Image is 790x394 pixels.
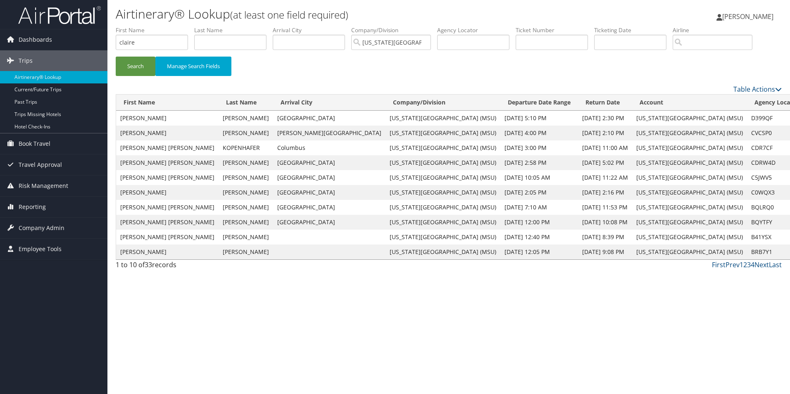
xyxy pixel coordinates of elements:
td: [PERSON_NAME] [PERSON_NAME] [116,140,219,155]
td: [DATE] 2:58 PM [500,155,578,170]
td: [US_STATE][GEOGRAPHIC_DATA] (MSU) [385,126,500,140]
span: Employee Tools [19,239,62,259]
span: Dashboards [19,29,52,50]
td: [US_STATE][GEOGRAPHIC_DATA] (MSU) [385,185,500,200]
td: [GEOGRAPHIC_DATA] [273,111,385,126]
label: Arrival City [273,26,351,34]
td: [US_STATE][GEOGRAPHIC_DATA] (MSU) [385,200,500,215]
button: Manage Search Fields [155,57,231,76]
td: [PERSON_NAME] [PERSON_NAME] [116,200,219,215]
td: [DATE] 10:08 PM [578,215,632,230]
td: [US_STATE][GEOGRAPHIC_DATA] (MSU) [385,215,500,230]
td: [DATE] 7:10 AM [500,200,578,215]
td: [US_STATE][GEOGRAPHIC_DATA] (MSU) [385,244,500,259]
td: [DATE] 12:00 PM [500,215,578,230]
td: [GEOGRAPHIC_DATA] [273,170,385,185]
th: Return Date: activate to sort column ascending [578,95,632,111]
td: [US_STATE][GEOGRAPHIC_DATA] (MSU) [632,230,747,244]
td: [PERSON_NAME] [PERSON_NAME] [116,170,219,185]
td: [PERSON_NAME] [219,230,273,244]
span: Reporting [19,197,46,217]
a: [PERSON_NAME] [716,4,782,29]
td: [PERSON_NAME] [116,111,219,126]
a: Table Actions [733,85,782,94]
label: Airline [673,26,759,34]
h1: Airtinerary® Lookup [116,5,560,23]
a: 2 [743,260,747,269]
td: [US_STATE][GEOGRAPHIC_DATA] (MSU) [632,244,747,259]
td: [GEOGRAPHIC_DATA] [273,200,385,215]
a: Prev [726,260,740,269]
td: [PERSON_NAME] [219,111,273,126]
td: [US_STATE][GEOGRAPHIC_DATA] (MSU) [385,155,500,170]
td: [PERSON_NAME] [219,200,273,215]
th: Company/Division [385,95,500,111]
td: [US_STATE][GEOGRAPHIC_DATA] (MSU) [632,155,747,170]
td: [DATE] 2:16 PM [578,185,632,200]
td: Columbus [273,140,385,155]
td: [PERSON_NAME] [116,126,219,140]
a: Last [769,260,782,269]
td: [GEOGRAPHIC_DATA] [273,215,385,230]
span: Book Travel [19,133,50,154]
td: [DATE] 2:30 PM [578,111,632,126]
label: Last Name [194,26,273,34]
td: [US_STATE][GEOGRAPHIC_DATA] (MSU) [632,126,747,140]
td: [US_STATE][GEOGRAPHIC_DATA] (MSU) [632,140,747,155]
td: [PERSON_NAME] [219,126,273,140]
td: [PERSON_NAME] [PERSON_NAME] [116,155,219,170]
a: First [712,260,726,269]
td: [DATE] 11:53 PM [578,200,632,215]
label: Company/Division [351,26,437,34]
button: Search [116,57,155,76]
td: [US_STATE][GEOGRAPHIC_DATA] (MSU) [385,140,500,155]
td: [GEOGRAPHIC_DATA] [273,155,385,170]
span: 33 [145,260,152,269]
td: [US_STATE][GEOGRAPHIC_DATA] (MSU) [632,200,747,215]
td: [PERSON_NAME] [219,215,273,230]
td: [PERSON_NAME] [219,155,273,170]
span: Company Admin [19,218,64,238]
th: Departure Date Range: activate to sort column ascending [500,95,578,111]
td: [PERSON_NAME] [116,185,219,200]
td: [DATE] 3:00 PM [500,140,578,155]
span: Travel Approval [19,154,62,175]
th: Last Name: activate to sort column ascending [219,95,273,111]
td: [US_STATE][GEOGRAPHIC_DATA] (MSU) [632,215,747,230]
td: [DATE] 2:05 PM [500,185,578,200]
td: [US_STATE][GEOGRAPHIC_DATA] (MSU) [385,111,500,126]
td: [US_STATE][GEOGRAPHIC_DATA] (MSU) [632,170,747,185]
td: [US_STATE][GEOGRAPHIC_DATA] (MSU) [632,185,747,200]
label: First Name [116,26,194,34]
small: (at least one field required) [230,8,348,21]
td: [US_STATE][GEOGRAPHIC_DATA] (MSU) [385,170,500,185]
td: [PERSON_NAME] [219,185,273,200]
th: Arrival City: activate to sort column ascending [273,95,385,111]
td: [PERSON_NAME] [219,170,273,185]
td: [PERSON_NAME] [219,244,273,259]
img: airportal-logo.png [18,5,101,25]
a: 4 [751,260,754,269]
td: [DATE] 11:00 AM [578,140,632,155]
span: Trips [19,50,33,71]
td: [DATE] 4:00 PM [500,126,578,140]
td: [DATE] 8:39 PM [578,230,632,244]
td: [DATE] 12:40 PM [500,230,578,244]
div: 1 to 10 of records [116,260,273,274]
td: [US_STATE][GEOGRAPHIC_DATA] (MSU) [632,111,747,126]
td: [US_STATE][GEOGRAPHIC_DATA] (MSU) [385,230,500,244]
span: [PERSON_NAME] [722,12,773,21]
label: Ticket Number [516,26,594,34]
td: [PERSON_NAME][GEOGRAPHIC_DATA] [273,126,385,140]
td: [DATE] 2:10 PM [578,126,632,140]
th: Account: activate to sort column ascending [632,95,747,111]
td: [DATE] 5:02 PM [578,155,632,170]
td: [DATE] 9:08 PM [578,244,632,259]
td: KOPENHAFER [219,140,273,155]
th: First Name: activate to sort column ascending [116,95,219,111]
td: [DATE] 5:10 PM [500,111,578,126]
td: [DATE] 11:22 AM [578,170,632,185]
td: [PERSON_NAME] [PERSON_NAME] [116,230,219,244]
label: Agency Locator [437,26,516,34]
td: [DATE] 12:05 PM [500,244,578,259]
